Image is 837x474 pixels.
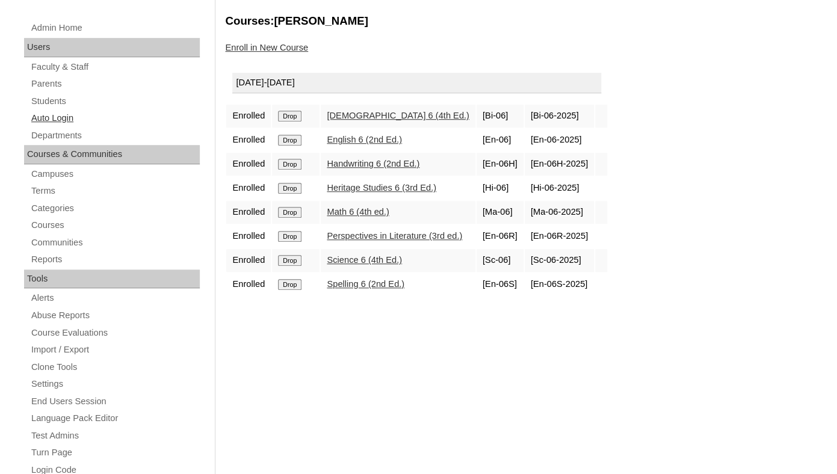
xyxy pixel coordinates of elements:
[30,183,200,199] a: Terms
[226,105,271,128] td: Enrolled
[327,255,402,265] a: Science 6 (4th Ed.)
[525,177,594,200] td: [Hi-06-2025]
[30,394,200,409] a: End Users Session
[30,252,200,267] a: Reports
[327,135,402,144] a: English 6 (2nd Ed.)
[30,218,200,233] a: Courses
[30,201,200,216] a: Categories
[278,279,301,290] input: Drop
[225,43,308,52] a: Enroll in New Course
[327,159,419,168] a: Handwriting 6 (2nd Ed.)
[24,38,200,57] div: Users
[327,231,462,241] a: Perspectives in Literature (3rd ed.)
[30,111,200,126] a: Auto Login
[30,445,200,460] a: Turn Page
[30,94,200,109] a: Students
[30,167,200,182] a: Campuses
[226,249,271,272] td: Enrolled
[477,177,524,200] td: [Hi-06]
[477,105,524,128] td: [Bi-06]
[226,153,271,176] td: Enrolled
[30,325,200,340] a: Course Evaluations
[477,201,524,224] td: [Ma-06]
[327,111,469,120] a: [DEMOGRAPHIC_DATA] 6 (4th Ed.)
[278,207,301,218] input: Drop
[525,273,594,296] td: [En-06S-2025]
[327,279,404,289] a: Spelling 6 (2nd Ed.)
[30,428,200,443] a: Test Admins
[226,273,271,296] td: Enrolled
[278,111,301,122] input: Drop
[30,342,200,357] a: Import / Export
[24,145,200,164] div: Courses & Communities
[477,249,524,272] td: [Sc-06]
[30,128,200,143] a: Departments
[327,183,436,192] a: Heritage Studies 6 (3rd Ed.)
[226,177,271,200] td: Enrolled
[477,273,524,296] td: [En-06S]
[525,129,594,152] td: [En-06-2025]
[30,360,200,375] a: Clone Tools
[24,269,200,289] div: Tools
[278,135,301,146] input: Drop
[278,159,301,170] input: Drop
[225,13,821,29] h3: Courses:[PERSON_NAME]
[30,377,200,392] a: Settings
[525,249,594,272] td: [Sc-06-2025]
[477,153,524,176] td: [En-06H]
[226,201,271,224] td: Enrolled
[525,201,594,224] td: [Ma-06-2025]
[525,153,594,176] td: [En-06H-2025]
[30,411,200,426] a: Language Pack Editor
[226,225,271,248] td: Enrolled
[30,308,200,323] a: Abuse Reports
[278,183,301,194] input: Drop
[525,105,594,128] td: [Bi-06-2025]
[30,60,200,75] a: Faculty & Staff
[278,231,301,242] input: Drop
[327,207,389,217] a: Math 6 (4th ed.)
[232,73,601,93] div: [DATE]-[DATE]
[30,235,200,250] a: Communities
[226,129,271,152] td: Enrolled
[525,225,594,248] td: [En-06R-2025]
[477,225,524,248] td: [En-06R]
[278,255,301,266] input: Drop
[30,291,200,306] a: Alerts
[477,129,524,152] td: [En-06]
[30,76,200,91] a: Parents
[30,20,200,35] a: Admin Home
